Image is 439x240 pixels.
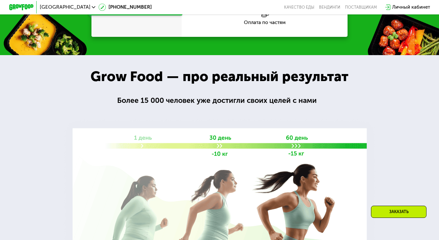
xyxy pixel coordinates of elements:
[284,5,314,10] a: Качество еды
[392,4,430,11] div: Личный кабинет
[99,4,151,11] a: [PHONE_NUMBER]
[371,206,426,218] div: Заказать
[182,20,348,25] div: Оплата по частям
[345,5,377,10] div: поставщикам
[81,66,358,87] div: Grow Food — про реальный результат
[117,95,322,106] div: Более 15 000 человек уже достигли своих целей с нами
[319,5,340,10] a: Вендинги
[40,5,90,10] span: [GEOGRAPHIC_DATA]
